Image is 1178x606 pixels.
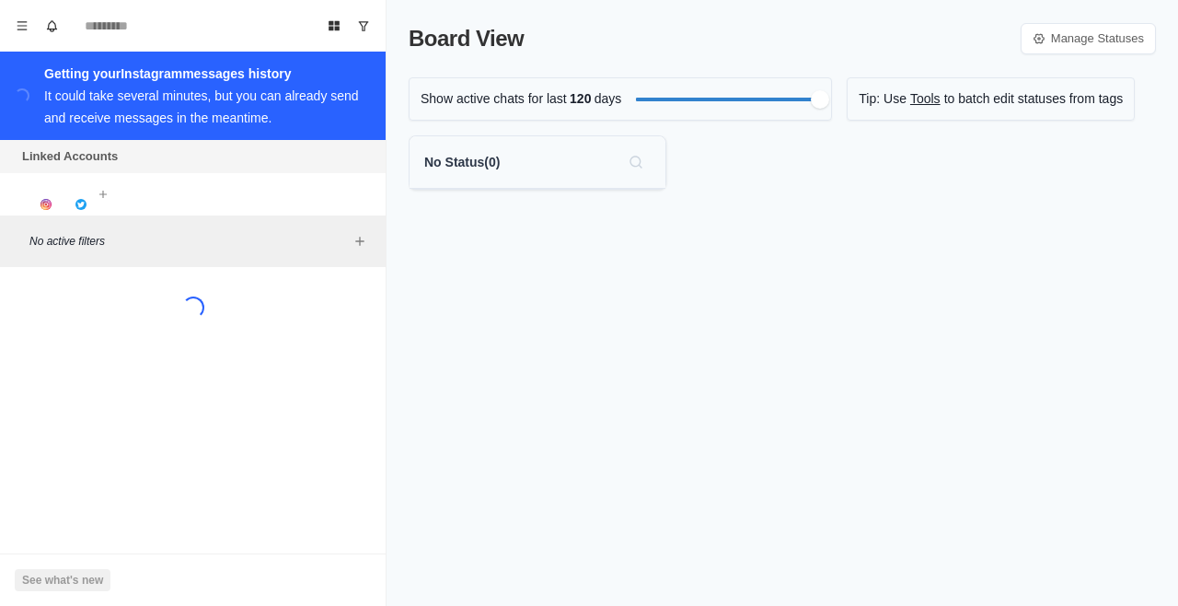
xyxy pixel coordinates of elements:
a: Tools [910,89,941,109]
button: Search [621,147,651,177]
p: Show active chats for last [421,89,567,109]
a: Manage Statuses [1021,23,1156,54]
div: Getting your Instagram messages history [44,63,364,85]
span: 120 [567,89,595,109]
p: Board View [409,22,524,55]
p: No Status ( 0 ) [424,153,500,172]
p: Tip: Use [859,89,907,109]
p: days [595,89,622,109]
button: Menu [7,11,37,41]
p: No active filters [29,233,349,250]
img: picture [40,199,52,210]
div: Filter by activity days [811,90,829,109]
p: to batch edit statuses from tags [944,89,1124,109]
button: Board View [319,11,349,41]
button: Notifications [37,11,66,41]
p: Linked Accounts [22,147,118,166]
button: Add filters [349,230,371,252]
img: picture [75,199,87,210]
button: Add account [92,183,114,205]
button: See what's new [15,569,110,591]
button: Show unread conversations [349,11,378,41]
div: It could take several minutes, but you can already send and receive messages in the meantime. [44,88,359,125]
